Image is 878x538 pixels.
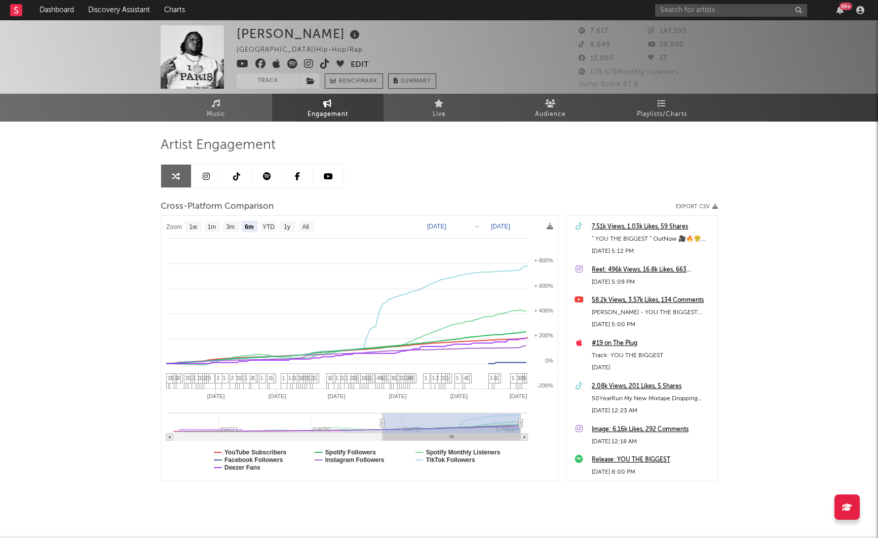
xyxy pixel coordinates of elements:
[304,375,307,381] span: 1
[298,375,301,381] span: 1
[545,358,553,364] text: 0%
[592,350,712,362] div: Track: YOU THE BIGGEST
[440,375,443,381] span: 1
[409,375,412,381] span: 4
[284,223,290,230] text: 1y
[330,375,333,381] span: 2
[401,375,404,381] span: 1
[369,375,372,381] span: 1
[592,380,712,393] a: 2.08k Views, 201 Likes, 5 Shares
[367,375,370,381] span: 3
[395,375,398,381] span: 1
[446,375,449,381] span: 1
[839,3,852,10] div: 99 +
[271,375,274,381] span: 1
[491,223,510,230] text: [DATE]
[391,375,394,381] span: 1
[205,375,211,381] span: 23
[201,375,204,381] span: 1
[314,375,317,381] span: 1
[512,375,515,381] span: 1
[655,4,807,17] input: Search for artists
[245,375,248,381] span: 1
[592,264,712,276] a: Reel: 496k Views, 16.8k Likes, 663 Comments
[268,393,286,399] text: [DATE]
[637,108,687,121] span: Playlists/Charts
[335,375,338,381] span: 1
[579,42,610,48] span: 8,649
[325,449,375,456] text: Spotify Followers
[161,201,274,213] span: Cross-Platform Comparison
[241,375,244,381] span: 1
[207,393,224,399] text: [DATE]
[260,375,263,381] span: 1
[592,436,712,448] div: [DATE] 12:18 AM
[168,375,171,381] span: 1
[237,375,240,381] span: 1
[425,375,428,381] span: 1
[534,308,553,314] text: + 400%
[161,94,272,122] a: Music
[379,375,382,381] span: 3
[592,233,712,245] div: “ YOU THE BIGGEST “ OutNow 🎥🔥😤 #50YearRun #NewDallas #LinkNBio #UsOrNun
[187,375,190,381] span: 1
[245,223,253,230] text: 6m
[161,139,276,151] span: Artist Engagement
[327,393,345,399] text: [DATE]
[288,375,291,381] span: 1
[495,375,499,381] span: 1
[251,375,254,381] span: 2
[282,375,285,381] span: 1
[592,466,712,478] div: [DATE] 8:00 PM
[197,375,200,381] span: 1
[351,59,369,71] button: Edit
[427,223,446,230] text: [DATE]
[426,456,475,464] text: TikTok Followers
[432,375,435,381] span: 1
[426,449,500,456] text: Spotify Monthly Listeners
[226,223,235,230] text: 3m
[384,94,495,122] a: Live
[442,375,445,381] span: 1
[579,69,678,75] span: 178,575 Monthly Listeners
[407,375,410,381] span: 3
[237,73,300,89] button: Track
[466,375,469,381] span: 2
[175,375,178,381] span: 3
[592,424,712,436] div: Image: 6.16k Likes, 292 Comments
[302,223,309,230] text: All
[294,375,297,381] span: 1
[292,375,295,381] span: 2
[352,375,355,381] span: 1
[579,28,608,34] span: 7,617
[177,375,180,381] span: 2
[534,257,553,263] text: + 800%
[517,375,520,381] span: 3
[224,464,260,471] text: Deezer Fans
[464,375,467,381] span: 4
[224,449,287,456] text: YouTube Subscribers
[534,283,553,289] text: + 600%
[592,221,712,233] a: 7.51k Views, 1.03k Likes, 59 Shares
[523,375,526,381] span: 6
[389,393,406,399] text: [DATE]
[405,375,408,381] span: 1
[433,108,446,121] span: Live
[166,223,182,230] text: Zoom
[341,375,345,381] span: 1
[207,223,216,230] text: 1m
[592,454,712,466] div: Release: YOU THE BIGGEST
[592,393,712,405] div: 50YearRun My New Mixtape Dropping 10/17 ‼️ Available For Pre-Order/ Pre-Save Now In My Bio “ YOU ...
[231,375,234,381] span: 2
[493,375,497,381] span: 3
[300,375,303,381] span: 3
[411,375,414,381] span: 2
[189,223,197,230] text: 1w
[355,375,358,381] span: 1
[592,337,712,350] a: #19 on The Plug
[239,375,242,381] span: 1
[328,375,331,381] span: 1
